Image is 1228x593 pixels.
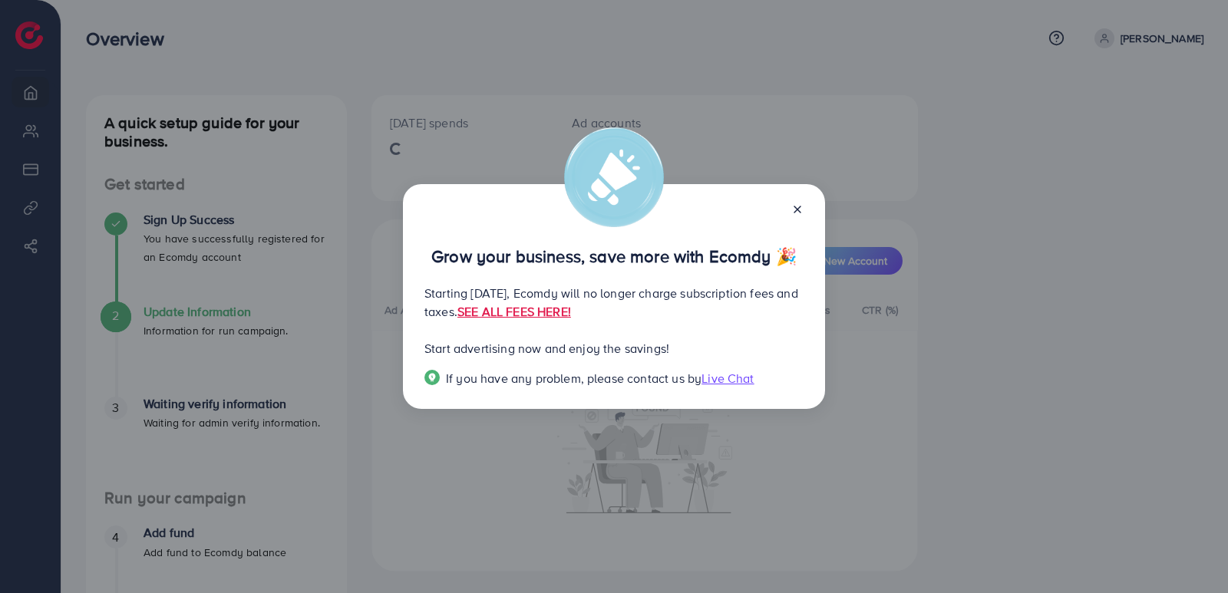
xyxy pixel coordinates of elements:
[424,284,804,321] p: Starting [DATE], Ecomdy will no longer charge subscription fees and taxes.
[424,247,804,265] p: Grow your business, save more with Ecomdy 🎉
[457,303,571,320] a: SEE ALL FEES HERE!
[564,127,664,227] img: alert
[424,370,440,385] img: Popup guide
[446,370,701,387] span: If you have any problem, please contact us by
[424,339,804,357] p: Start advertising now and enjoy the savings!
[701,370,754,387] span: Live Chat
